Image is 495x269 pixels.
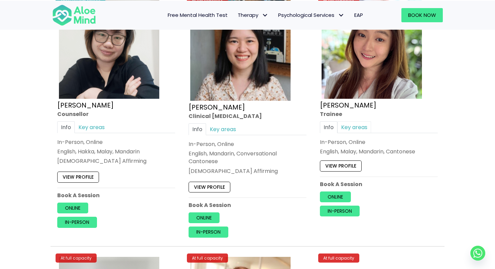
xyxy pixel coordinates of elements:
[56,253,97,263] div: At full capacity
[57,100,114,110] a: [PERSON_NAME]
[189,150,306,165] p: English, Mandarin, Conversational Cantonese
[57,138,175,146] div: In-Person, Online
[163,8,233,22] a: Free Mental Health Test
[320,160,362,171] a: View profile
[320,148,438,155] p: English, Malay, Mandarin, Cantonese
[189,140,306,148] div: In-Person, Online
[320,206,360,216] a: In-person
[320,138,438,146] div: In-Person, Online
[233,8,273,22] a: TherapyTherapy: submenu
[320,180,438,188] p: Book A Session
[105,8,368,22] nav: Menu
[189,212,220,223] a: Online
[401,8,443,22] a: Book Now
[206,123,240,135] a: Key areas
[189,112,306,120] div: Clinical [MEDICAL_DATA]
[260,10,270,20] span: Therapy: submenu
[57,148,175,155] p: English, Hakka, Malay, Mandarin
[273,8,349,22] a: Psychological ServicesPsychological Services: submenu
[57,172,99,182] a: View profile
[189,102,245,112] a: [PERSON_NAME]
[75,121,108,133] a: Key areas
[470,246,485,261] a: Whatsapp
[52,4,96,26] img: Aloe mind Logo
[320,100,376,110] a: [PERSON_NAME]
[189,123,206,135] a: Info
[318,253,359,263] div: At full capacity
[168,11,228,19] span: Free Mental Health Test
[57,157,175,165] div: [DEMOGRAPHIC_DATA] Affirming
[336,10,346,20] span: Psychological Services: submenu
[189,167,306,175] div: [DEMOGRAPHIC_DATA] Affirming
[57,191,175,199] p: Book A Session
[57,110,175,118] div: Counsellor
[57,121,75,133] a: Info
[278,11,344,19] span: Psychological Services
[354,11,363,19] span: EAP
[189,227,228,237] a: In-person
[57,217,97,228] a: In-person
[320,121,337,133] a: Info
[57,203,88,213] a: Online
[189,201,306,209] p: Book A Session
[320,110,438,118] div: Trainee
[337,121,371,133] a: Key areas
[408,11,436,19] span: Book Now
[189,182,230,192] a: View profile
[238,11,268,19] span: Therapy
[187,253,228,263] div: At full capacity
[349,8,368,22] a: EAP
[320,191,351,202] a: Online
